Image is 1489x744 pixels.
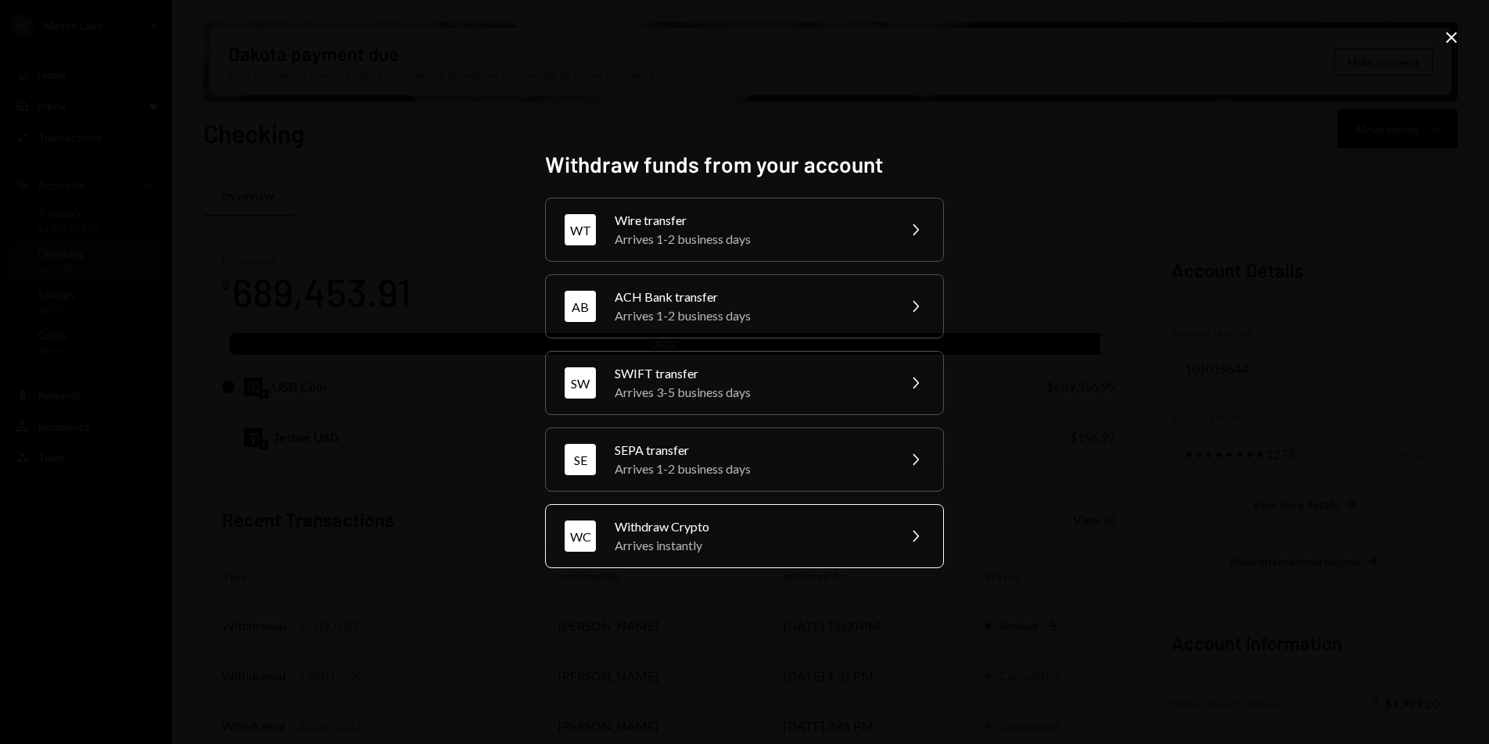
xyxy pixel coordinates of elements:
div: SEPA transfer [615,441,887,460]
div: SW [565,367,596,399]
button: WCWithdraw CryptoArrives instantly [545,504,944,568]
div: SWIFT transfer [615,364,887,383]
div: Arrives 1-2 business days [615,230,887,249]
div: Arrives 3-5 business days [615,383,887,402]
button: SWSWIFT transferArrives 3-5 business days [545,351,944,415]
div: Arrives 1-2 business days [615,460,887,478]
button: SESEPA transferArrives 1-2 business days [545,427,944,492]
div: ACH Bank transfer [615,288,887,306]
div: AB [565,291,596,322]
div: Arrives instantly [615,536,887,555]
button: ABACH Bank transferArrives 1-2 business days [545,274,944,338]
div: Arrives 1-2 business days [615,306,887,325]
div: WC [565,520,596,552]
div: WT [565,214,596,245]
button: WTWire transferArrives 1-2 business days [545,198,944,262]
div: Withdraw Crypto [615,517,887,536]
div: SE [565,444,596,475]
div: Wire transfer [615,211,887,230]
h2: Withdraw funds from your account [545,149,944,180]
